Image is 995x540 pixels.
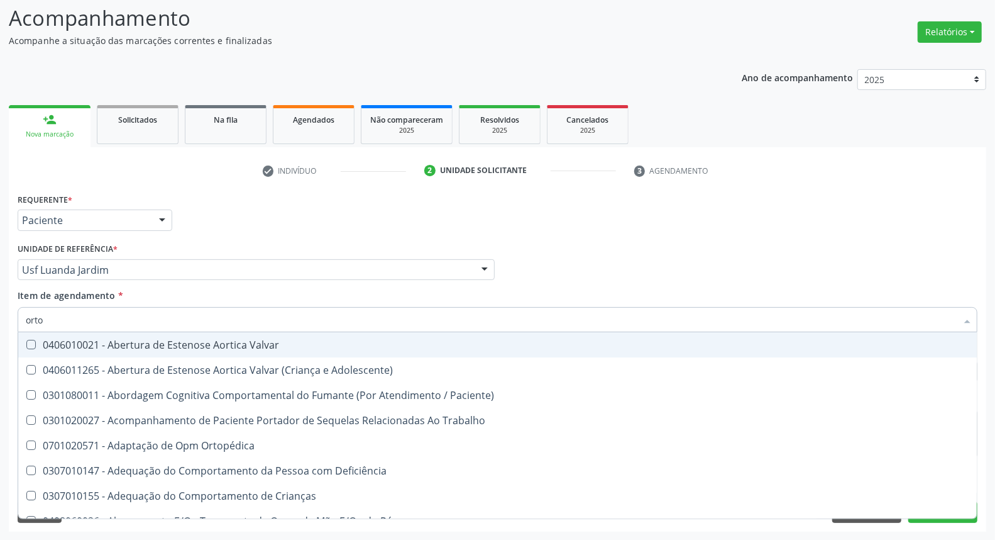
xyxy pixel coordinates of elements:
div: Unidade solicitante [440,165,527,176]
p: Acompanhe a situação das marcações correntes e finalizadas [9,34,693,47]
div: Nova marcação [18,130,82,139]
span: Paciente [22,214,146,227]
label: Requerente [18,190,72,210]
p: Ano de acompanhamento [742,69,853,85]
span: Resolvidos [480,115,519,125]
span: Usf Luanda Jardim [22,264,469,276]
div: 2025 [370,126,443,135]
div: person_add [43,113,57,127]
span: Cancelados [567,115,609,125]
div: 2025 [468,126,531,135]
p: Acompanhamento [9,3,693,34]
input: Buscar por procedimentos [26,307,957,332]
span: Item de agendamento [18,290,116,301]
div: 2 [424,165,436,176]
div: 2025 [556,126,619,135]
span: Não compareceram [370,115,443,125]
label: Unidade de referência [18,240,118,259]
span: Na fila [214,115,238,125]
button: Relatórios [918,21,982,43]
span: Solicitados [118,115,157,125]
span: Agendados [293,115,334,125]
